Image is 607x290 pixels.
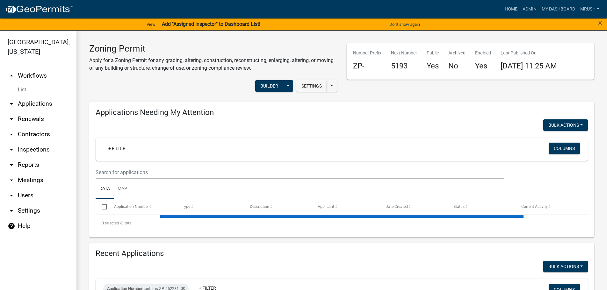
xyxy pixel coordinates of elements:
[103,143,131,154] a: + Filter
[453,204,465,209] span: Status
[427,61,439,71] h4: Yes
[244,199,312,214] datatable-header-cell: Description
[96,249,588,258] h4: Recent Applications
[162,21,260,27] strong: Add "Assigned Inspector" to Dashboard List!
[549,143,580,154] button: Columns
[114,204,149,209] span: Application Number
[250,204,269,209] span: Description
[501,61,557,70] span: [DATE] 11:25 AM
[8,161,15,169] i: arrow_drop_down
[598,18,602,27] span: ×
[353,61,381,71] h4: ZP-
[578,3,602,15] a: MRush
[312,199,379,214] datatable-header-cell: Applicant
[296,80,327,92] button: Settings
[8,176,15,184] i: arrow_drop_down
[543,119,588,131] button: Bulk Actions
[391,61,417,71] h4: 5193
[521,204,548,209] span: Current Activity
[448,61,466,71] h4: No
[8,222,15,230] i: help
[475,61,491,71] h4: Yes
[8,146,15,153] i: arrow_drop_down
[8,72,15,80] i: arrow_drop_up
[89,43,337,54] h3: Zoning Permit
[255,80,283,92] button: Builder
[501,50,557,56] p: Last Published On
[96,215,588,231] div: 0 total
[598,19,602,27] button: Close
[96,199,108,214] datatable-header-cell: Select
[515,199,583,214] datatable-header-cell: Current Activity
[8,131,15,138] i: arrow_drop_down
[144,19,158,30] a: View
[8,207,15,215] i: arrow_drop_down
[8,192,15,199] i: arrow_drop_down
[108,199,176,214] datatable-header-cell: Application Number
[8,100,15,108] i: arrow_drop_down
[502,3,520,15] a: Home
[182,204,190,209] span: Type
[318,204,334,209] span: Applicant
[391,50,417,56] p: Next Number
[89,57,337,72] p: Apply for a Zoning Permit for any grading, altering, construction, reconstructing, enlarging, alt...
[475,50,491,56] p: Enabled
[96,166,504,179] input: Search for applications
[379,199,447,214] datatable-header-cell: Date Created
[427,50,439,56] p: Public
[543,261,588,272] button: Bulk Actions
[386,204,408,209] span: Date Created
[96,108,588,117] h4: Applications Needing My Attention
[353,50,381,56] p: Number Prefix
[539,3,578,15] a: My Dashboard
[8,115,15,123] i: arrow_drop_down
[176,199,243,214] datatable-header-cell: Type
[520,3,539,15] a: Admin
[102,221,121,225] span: 0 selected /
[114,179,131,199] a: Map
[447,199,515,214] datatable-header-cell: Status
[448,50,466,56] p: Archived
[387,19,423,30] button: Don't show again
[96,179,114,199] a: Data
